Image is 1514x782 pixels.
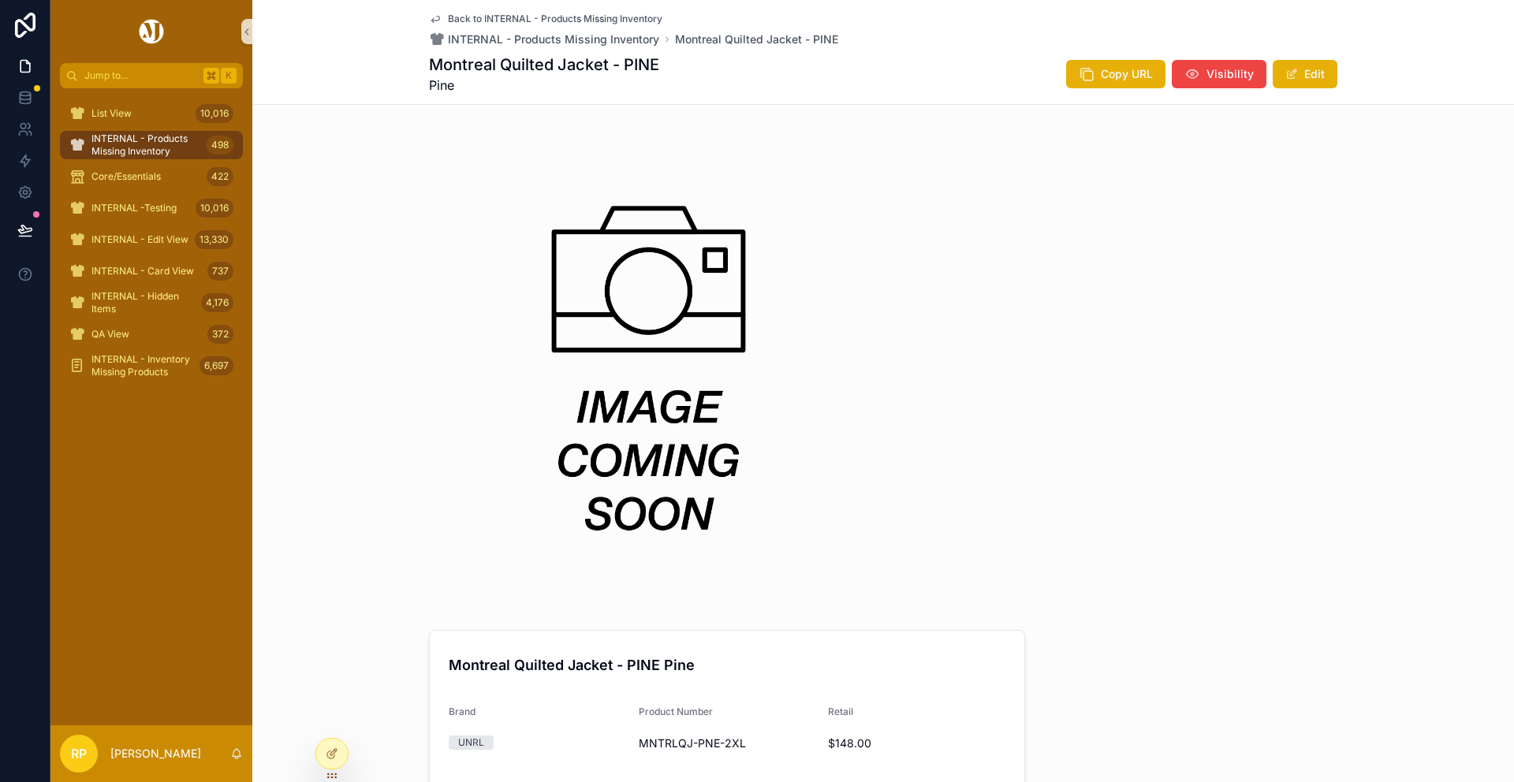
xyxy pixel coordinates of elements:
a: INTERNAL - Products Missing Inventory498 [60,131,243,159]
span: K [222,69,235,82]
div: 498 [207,136,233,155]
span: Visibility [1206,66,1254,82]
div: 10,016 [196,199,233,218]
span: Brand [449,706,475,717]
button: Edit [1273,60,1337,88]
span: INTERNAL - Products Missing Inventory [448,32,659,47]
img: App logo [136,19,166,44]
span: Retail [828,706,853,717]
a: INTERNAL - Card View737 [60,257,243,285]
a: INTERNAL - Products Missing Inventory [429,32,659,47]
span: INTERNAL -Testing [91,202,177,214]
a: Core/Essentials422 [60,162,243,191]
a: Montreal Quilted Jacket - PINE [675,32,838,47]
a: QA View372 [60,320,243,348]
div: 737 [207,262,233,281]
div: 13,330 [195,230,233,249]
p: [PERSON_NAME] [110,746,201,762]
a: Back to INTERNAL - Products Missing Inventory [429,13,662,25]
div: 6,697 [200,356,233,375]
div: 4,176 [201,293,233,312]
div: 422 [207,167,233,186]
span: List View [91,107,132,120]
span: Core/Essentials [91,170,161,183]
h4: Montreal Quilted Jacket - PINE Pine [449,654,1005,676]
h1: Montreal Quilted Jacket - PINE [429,54,659,76]
a: INTERNAL - Inventory Missing Products6,697 [60,352,243,380]
span: Pine [429,76,659,95]
div: 10,016 [196,104,233,123]
span: Copy URL [1101,66,1153,82]
img: 25509-imagecomingsoon.png [429,149,869,589]
span: $148.00 [828,735,1005,751]
span: Product Number [639,706,713,717]
span: Jump to... [84,69,197,82]
span: INTERNAL - Products Missing Inventory [91,132,200,158]
button: Jump to...K [60,63,243,88]
span: RP [71,744,87,763]
span: MNTRLQJ-PNE-2XL [639,735,816,751]
span: INTERNAL - Hidden Items [91,290,195,315]
span: Back to INTERNAL - Products Missing Inventory [448,13,662,25]
div: UNRL [458,735,484,750]
span: QA View [91,328,129,341]
button: Visibility [1172,60,1266,88]
button: Copy URL [1066,60,1165,88]
span: INTERNAL - Inventory Missing Products [91,353,193,378]
a: INTERNAL - Edit View13,330 [60,225,243,254]
span: INTERNAL - Edit View [91,233,188,246]
a: INTERNAL - Hidden Items4,176 [60,289,243,317]
a: List View10,016 [60,99,243,128]
a: INTERNAL -Testing10,016 [60,194,243,222]
div: 372 [207,325,233,344]
div: scrollable content [50,88,252,400]
span: INTERNAL - Card View [91,265,194,277]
